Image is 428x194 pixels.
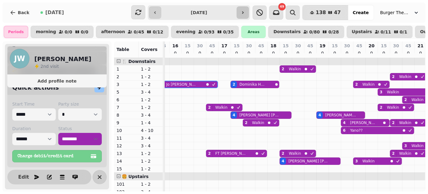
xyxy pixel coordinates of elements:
[241,26,266,38] div: Areas
[12,83,59,92] h2: Quick actions
[270,43,276,49] p: 18
[117,81,136,87] p: 3
[176,29,196,34] p: evening
[320,50,325,56] p: 0
[141,112,161,118] p: 3 - 4
[141,74,161,80] p: 1 - 2
[404,97,407,102] div: 2
[362,159,375,164] p: Walkin
[411,143,424,148] p: Walkin
[347,26,413,38] button: Upstairs0/110/1
[204,30,215,34] p: 0 / 93
[153,30,163,34] p: 0 / 12
[5,5,34,20] button: Back
[12,101,56,107] label: Start Time
[43,64,50,69] span: nd
[404,143,407,148] div: 3
[289,151,301,156] p: Walkin
[141,158,161,164] p: 1 - 2
[101,29,125,34] p: afternoon
[362,82,375,87] p: Walkin
[234,50,239,56] p: 0
[141,89,161,95] p: 3 - 4
[328,30,339,34] p: 0 / 28
[96,26,169,38] button: afternoon0/450/12
[36,5,69,20] button: [DATE]
[381,43,387,49] p: 15
[141,150,161,157] p: 1 - 2
[141,97,161,103] p: 1 - 2
[4,26,28,38] div: Periods
[45,10,64,15] span: [DATE]
[36,29,56,34] p: morning
[308,50,313,56] p: 0
[246,50,251,56] p: 0
[117,97,136,103] p: 6
[18,10,29,15] span: Back
[392,74,395,79] div: 2
[381,50,386,56] p: 0
[355,82,358,87] div: 2
[348,5,374,20] button: Create
[387,105,399,110] p: Walkin
[399,151,411,156] p: Walkin
[343,120,346,125] div: 4
[222,50,227,56] p: 0
[215,105,227,110] p: Walkin
[283,50,288,56] p: 0
[117,89,136,95] p: 5
[289,67,301,72] p: Walkin
[20,174,27,179] span: Edit
[345,50,350,56] p: 0
[282,151,284,156] div: 2
[394,50,399,56] p: 0
[141,81,161,87] p: 1 - 2
[239,82,266,87] p: Dominika Hockley
[117,135,136,141] p: 11
[166,82,196,87] p: Jo [PERSON_NAME]
[185,43,190,49] p: 15
[215,151,246,156] p: FT [PERSON_NAME]
[350,120,375,125] p: [PERSON_NAME]
[246,43,252,49] p: 30
[332,43,338,49] p: 15
[173,50,178,56] p: 0
[369,50,374,56] p: 0
[117,47,129,52] span: Table
[258,43,264,49] p: 45
[319,43,325,49] p: 19
[117,158,136,164] p: 14
[141,120,161,126] p: 1 - 4
[380,10,411,16] span: Burger Theory
[399,120,411,125] p: Walkin
[400,30,407,34] p: 0 / 1
[233,113,235,118] div: 4
[393,43,399,49] p: 30
[234,43,239,49] p: 15
[316,10,326,15] span: 138
[81,30,89,34] p: 0 / 0
[141,166,161,172] p: 1 - 2
[369,43,374,49] p: 20
[171,26,239,38] button: evening0/930/35
[319,113,321,118] div: 4
[245,120,247,125] div: 2
[208,105,211,110] div: 2
[17,154,89,158] span: Charge debit/credit card
[117,150,136,157] p: 13
[12,150,102,162] button: Charge debit/credit card
[31,26,94,38] button: morning0/00/0
[353,10,369,15] span: Create
[352,29,372,34] p: Upstairs
[350,128,363,133] p: Yano??
[296,50,300,56] p: 0
[343,128,346,133] div: 6
[40,64,43,69] span: 2
[392,120,395,125] div: 2
[283,43,289,49] p: 15
[252,120,264,125] p: Walkin
[399,74,411,79] p: Walkin
[134,30,144,34] p: 0 / 45
[10,77,104,85] button: Add profile note
[34,55,91,63] h2: [PERSON_NAME]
